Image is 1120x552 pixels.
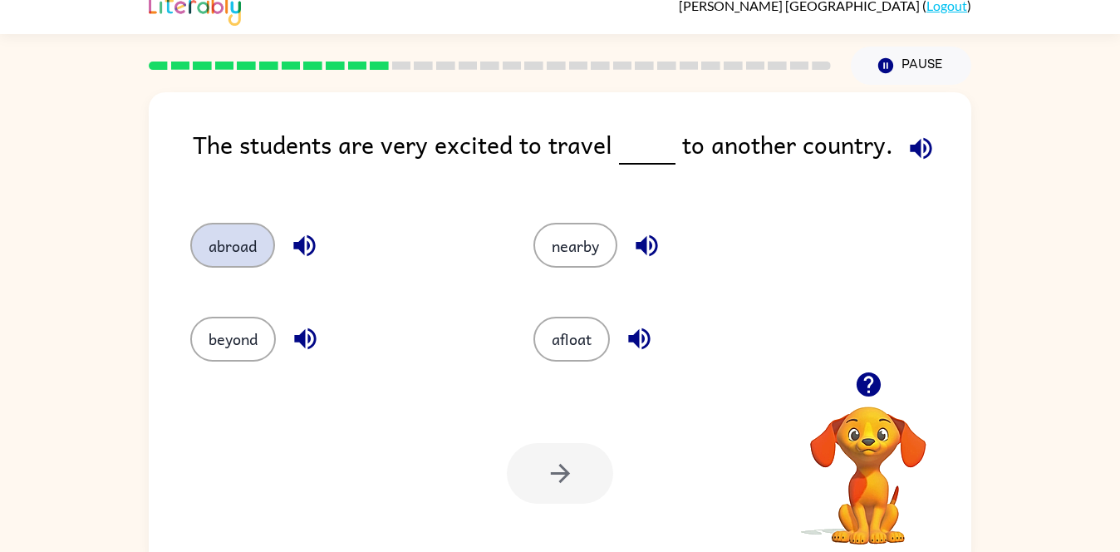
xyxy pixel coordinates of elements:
[533,317,610,362] button: afloat
[193,126,971,190] div: The students are very excited to travel to another country.
[190,317,276,362] button: beyond
[190,223,275,268] button: abroad
[533,223,617,268] button: nearby
[785,381,951,547] video: Your browser must support playing .mp4 files to use Literably. Please try using another browser.
[851,47,971,85] button: Pause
